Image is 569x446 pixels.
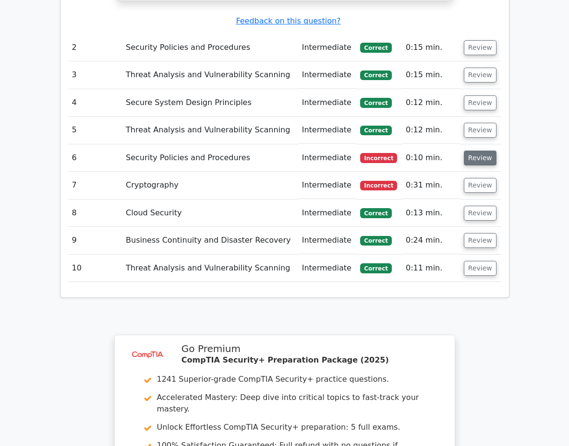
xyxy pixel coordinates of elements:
span: Correct [360,208,391,218]
td: Intermediate [298,144,357,172]
button: Review [464,206,496,221]
td: Intermediate [298,200,357,227]
button: Review [464,123,496,138]
span: Correct [360,126,391,135]
td: 3 [68,61,122,89]
td: Intermediate [298,172,357,199]
button: Review [464,95,496,110]
span: Incorrect [360,181,397,190]
td: 7 [68,172,122,199]
td: Intermediate [298,89,357,117]
td: 0:12 min. [402,117,460,144]
td: Cryptography [122,172,298,199]
td: Security Policies and Procedures [122,144,298,172]
span: Correct [360,43,391,52]
td: 0:10 min. [402,144,460,172]
td: Intermediate [298,227,357,254]
td: Threat Analysis and Vulnerability Scanning [122,255,298,282]
td: 9 [68,227,122,254]
td: 0:15 min. [402,34,460,61]
td: 8 [68,200,122,227]
td: 5 [68,117,122,144]
td: 0:12 min. [402,89,460,117]
td: Security Policies and Procedures [122,34,298,61]
button: Review [464,40,496,55]
a: Feedback on this question? [236,16,340,25]
button: Review [464,261,496,276]
button: Review [464,151,496,165]
td: Threat Analysis and Vulnerability Scanning [122,61,298,89]
td: Threat Analysis and Vulnerability Scanning [122,117,298,144]
td: Cloud Security [122,200,298,227]
td: Intermediate [298,34,357,61]
span: Correct [360,236,391,246]
span: Correct [360,263,391,273]
td: 0:13 min. [402,200,460,227]
td: Intermediate [298,61,357,89]
td: 10 [68,255,122,282]
td: 0:15 min. [402,61,460,89]
button: Review [464,68,496,82]
td: 0:11 min. [402,255,460,282]
span: Incorrect [360,153,397,163]
td: 2 [68,34,122,61]
td: 0:24 min. [402,227,460,254]
td: 4 [68,89,122,117]
td: Intermediate [298,117,357,144]
button: Review [464,178,496,193]
td: Intermediate [298,255,357,282]
button: Review [464,233,496,248]
span: Correct [360,70,391,80]
td: Business Continuity and Disaster Recovery [122,227,298,254]
td: 6 [68,144,122,172]
td: Secure System Design Principles [122,89,298,117]
td: 0:31 min. [402,172,460,199]
span: Correct [360,98,391,107]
